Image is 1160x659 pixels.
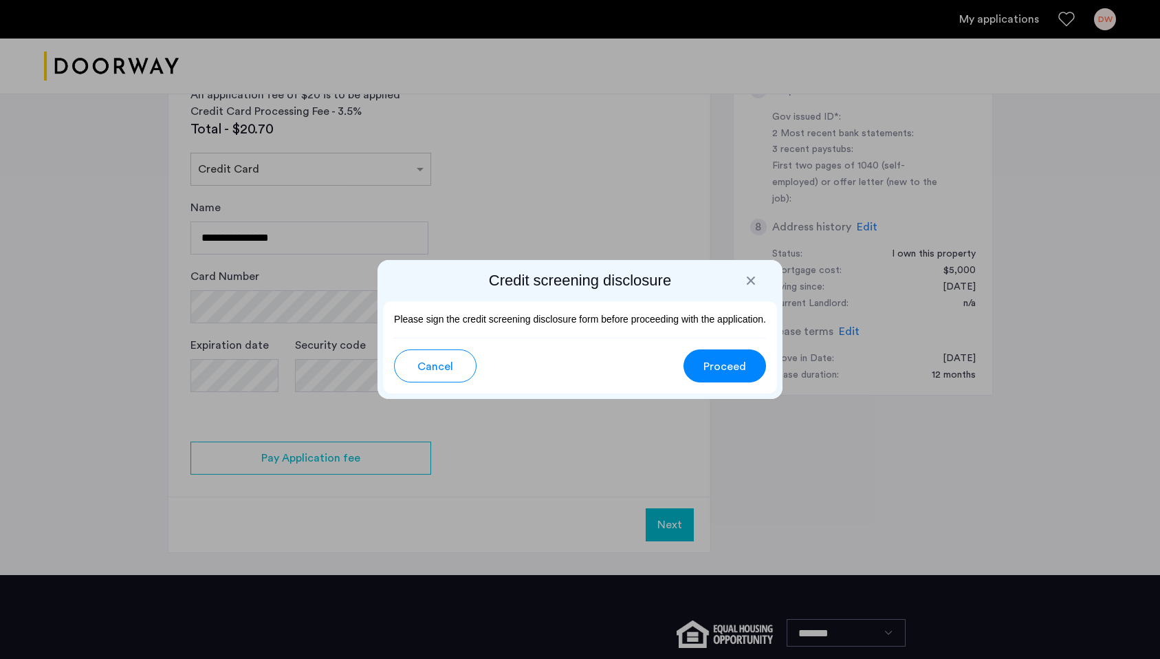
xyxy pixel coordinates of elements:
span: Proceed [703,358,746,375]
h2: Credit screening disclosure [383,271,777,290]
button: button [394,349,477,382]
p: Please sign the credit screening disclosure form before proceeding with the application. [394,312,766,327]
button: button [683,349,766,382]
span: Cancel [417,358,453,375]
